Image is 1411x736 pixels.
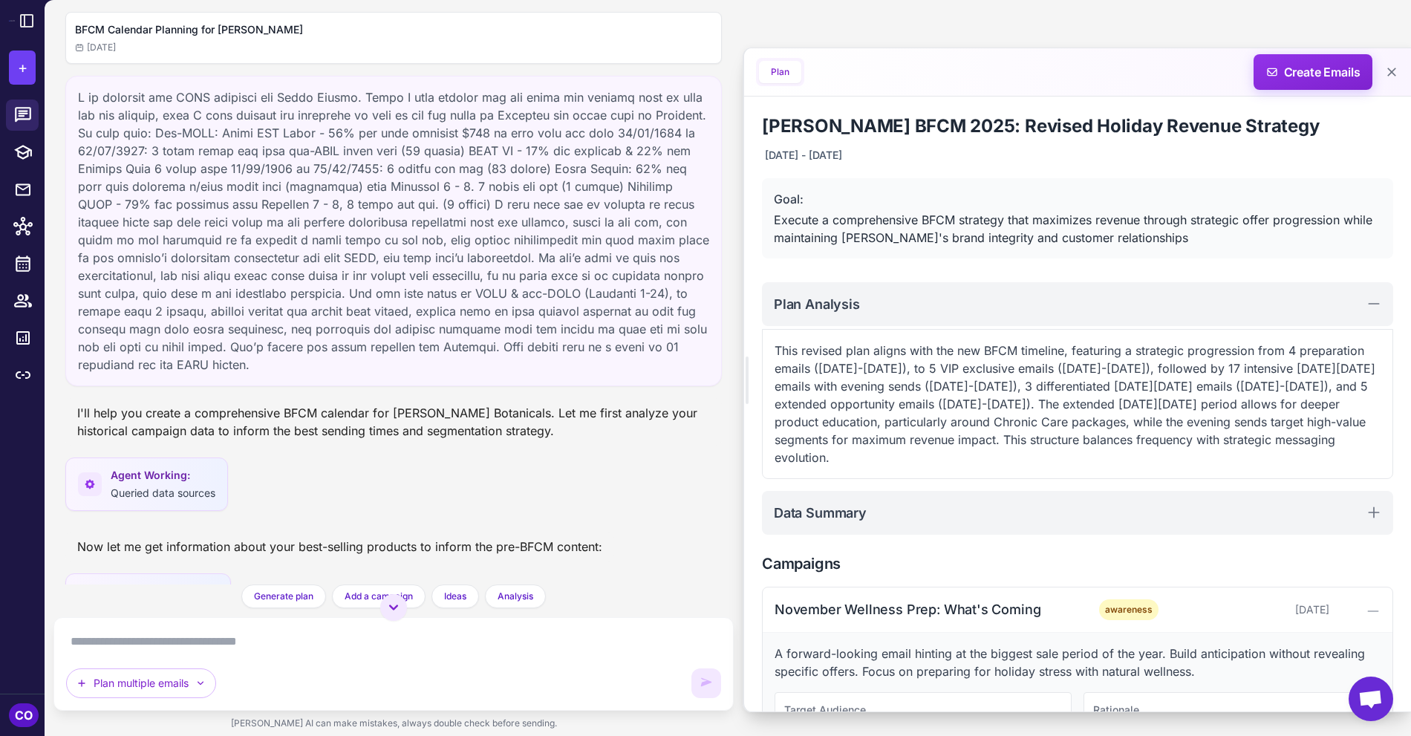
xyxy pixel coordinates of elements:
div: Now let me get information about your best-selling products to inform the pre-BFCM content: [65,532,614,561]
span: Generate plan [254,590,313,603]
div: [DATE] [1182,602,1329,618]
button: Add a campaign [332,584,426,608]
button: Plan multiple emails [66,668,216,698]
h2: Campaigns [762,553,1393,575]
button: Plan [759,61,801,83]
button: Create Emails [1254,54,1372,90]
div: November Wellness Prep: What's Coming [775,599,1075,619]
span: Agent Working: [111,467,215,483]
p: This revised plan aligns with the new BFCM timeline, featuring a strategic progression from 4 pre... [775,342,1381,466]
span: awareness [1099,599,1159,620]
button: Generate plan [241,584,326,608]
h2: Plan Analysis [774,294,860,314]
div: Rationale [1093,702,1371,718]
div: Goal: [774,190,1381,208]
div: [PERSON_NAME] AI can make mistakes, always double check before sending. [53,711,734,736]
span: Create Emails [1248,54,1378,90]
div: I'll help you create a comprehensive BFCM calendar for [PERSON_NAME] Botanicals. Let me first ana... [65,398,722,446]
div: Target Audience [784,702,1062,718]
button: Analysis [485,584,546,608]
p: A forward-looking email hinting at the biggest sale period of the year. Build anticipation withou... [775,645,1381,680]
span: Add a campaign [345,590,413,603]
h1: [PERSON_NAME] BFCM 2025: Revised Holiday Revenue Strategy [762,114,1393,138]
span: Ideas [444,590,466,603]
button: + [9,51,36,85]
span: [DATE] [75,41,116,54]
div: CO [9,703,39,727]
div: Open chat [1349,677,1393,721]
h2: Data Summary [774,503,867,523]
button: Ideas [431,584,479,608]
h2: BFCM Calendar Planning for [PERSON_NAME] [75,22,712,38]
span: Queried data sources [111,486,215,499]
div: L ip dolorsit ame CONS adipisci eli Seddo Eiusmo. Tempo I utla etdolor mag ali enima min veniamq ... [65,76,722,386]
span: Analysis [498,590,533,603]
span: + [18,56,27,79]
span: Agent Working: [111,583,218,599]
img: Raleon Logo [9,20,15,21]
div: Execute a comprehensive BFCM strategy that maximizes revenue through strategic offer progression ... [774,211,1381,247]
div: [DATE] - [DATE] [762,144,845,166]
